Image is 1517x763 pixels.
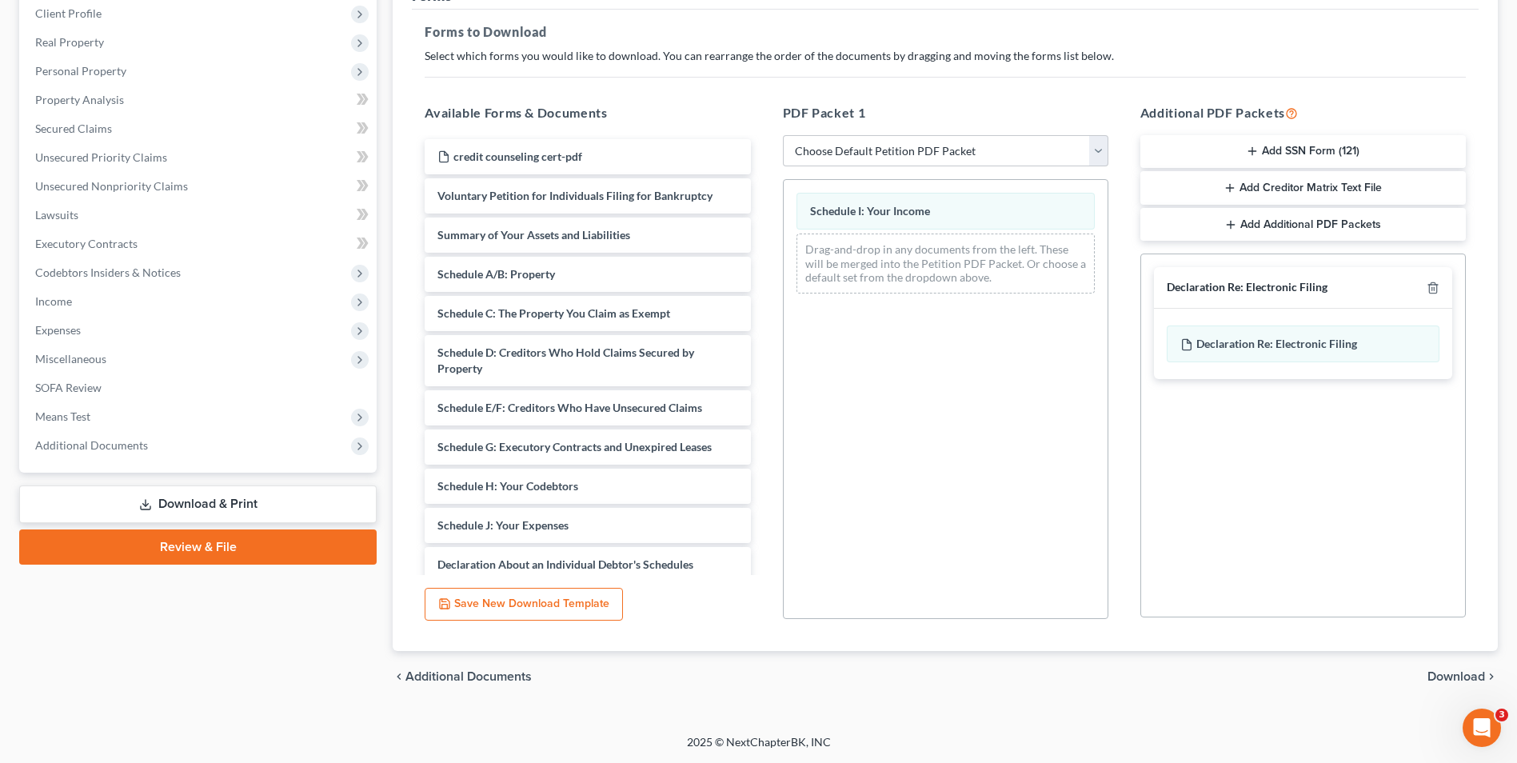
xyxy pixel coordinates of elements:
[393,670,405,683] i: chevron_left
[1485,670,1498,683] i: chevron_right
[22,86,377,114] a: Property Analysis
[35,352,106,366] span: Miscellaneous
[437,401,702,414] span: Schedule E/F: Creditors Who Have Unsecured Claims
[35,150,167,164] span: Unsecured Priority Claims
[437,346,694,375] span: Schedule D: Creditors Who Hold Claims Secured by Property
[35,6,102,20] span: Client Profile
[35,93,124,106] span: Property Analysis
[35,323,81,337] span: Expenses
[22,114,377,143] a: Secured Claims
[35,237,138,250] span: Executory Contracts
[1463,709,1501,747] iframe: Intercom live chat
[1196,337,1357,350] span: Declaration Re: Electronic Filing
[35,438,148,452] span: Additional Documents
[393,670,532,683] a: chevron_left Additional Documents
[437,189,713,202] span: Voluntary Petition for Individuals Filing for Bankruptcy
[19,529,377,565] a: Review & File
[1427,670,1485,683] span: Download
[437,479,578,493] span: Schedule H: Your Codebtors
[35,122,112,135] span: Secured Claims
[453,150,582,163] span: credit counseling cert-pdf
[1140,208,1466,242] button: Add Additional PDF Packets
[437,306,670,320] span: Schedule C: The Property You Claim as Exempt
[425,22,1466,42] h5: Forms to Download
[22,201,377,230] a: Lawsuits
[1140,103,1466,122] h5: Additional PDF Packets
[303,734,1215,763] div: 2025 © NextChapterBK, INC
[437,267,555,281] span: Schedule A/B: Property
[437,228,630,242] span: Summary of Your Assets and Liabilities
[22,230,377,258] a: Executory Contracts
[19,485,377,523] a: Download & Print
[810,204,930,218] span: Schedule I: Your Income
[437,557,693,571] span: Declaration About an Individual Debtor's Schedules
[1140,171,1466,205] button: Add Creditor Matrix Text File
[22,172,377,201] a: Unsecured Nonpriority Claims
[437,518,569,532] span: Schedule J: Your Expenses
[35,381,102,394] span: SOFA Review
[1167,280,1327,295] div: Declaration Re: Electronic Filing
[1140,135,1466,169] button: Add SSN Form (121)
[1495,709,1508,721] span: 3
[783,103,1108,122] h5: PDF Packet 1
[425,48,1466,64] p: Select which forms you would like to download. You can rearrange the order of the documents by dr...
[35,179,188,193] span: Unsecured Nonpriority Claims
[1427,670,1498,683] button: Download chevron_right
[22,374,377,402] a: SOFA Review
[437,440,712,453] span: Schedule G: Executory Contracts and Unexpired Leases
[405,670,532,683] span: Additional Documents
[425,588,623,621] button: Save New Download Template
[35,294,72,308] span: Income
[35,35,104,49] span: Real Property
[35,208,78,222] span: Lawsuits
[35,64,126,78] span: Personal Property
[35,409,90,423] span: Means Test
[35,266,181,279] span: Codebtors Insiders & Notices
[796,234,1095,294] div: Drag-and-drop in any documents from the left. These will be merged into the Petition PDF Packet. ...
[22,143,377,172] a: Unsecured Priority Claims
[425,103,750,122] h5: Available Forms & Documents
